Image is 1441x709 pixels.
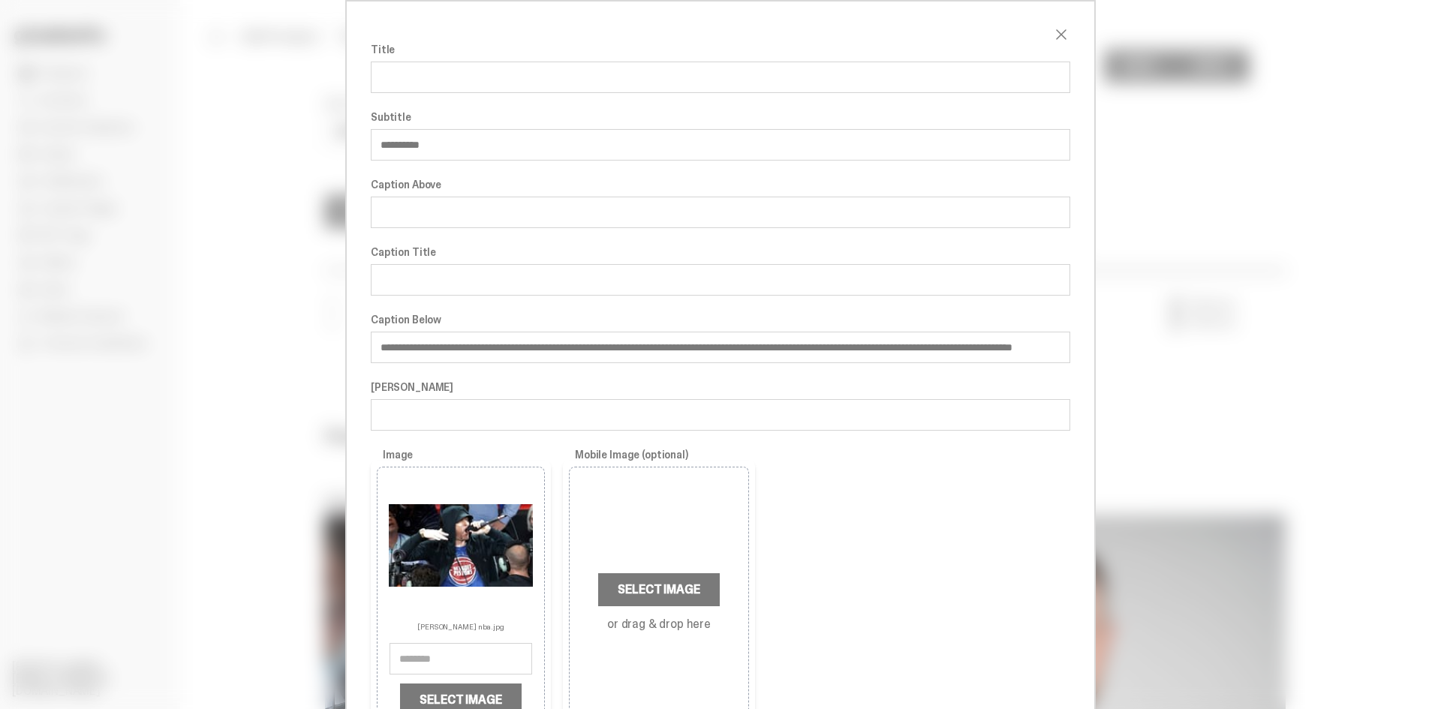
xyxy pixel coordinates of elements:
p: [PERSON_NAME] nba.jpg [417,617,504,631]
label: Subtitle [371,111,1070,123]
label: Caption Below [371,314,1070,326]
img: eminem%20nba.jpg [389,473,533,617]
span: Image [383,448,413,461]
label: Caption Above [371,179,1070,191]
label: Title [371,44,1070,56]
label: Caption Title [371,246,1070,258]
button: close [1052,26,1070,44]
label: or drag & drop here [607,618,711,630]
label: [PERSON_NAME] [371,381,1070,393]
span: Mobile Image (optional) [575,448,688,461]
label: Select Image [598,573,719,606]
